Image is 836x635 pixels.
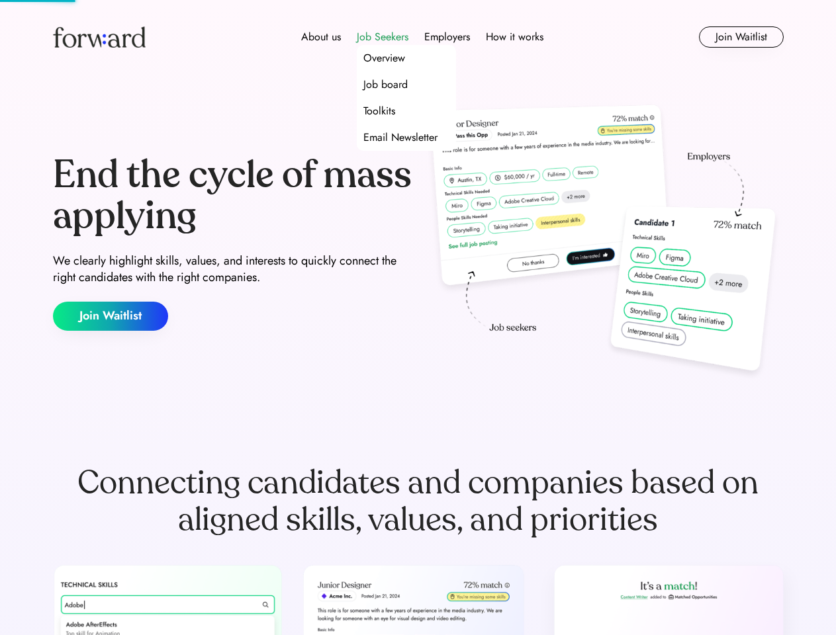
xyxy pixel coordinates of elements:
[486,29,543,45] div: How it works
[363,130,438,146] div: Email Newsletter
[363,103,395,119] div: Toolkits
[424,29,470,45] div: Employers
[699,26,784,48] button: Join Waitlist
[53,26,146,48] img: Forward logo
[363,77,408,93] div: Job board
[424,101,784,385] img: hero-image.png
[363,50,405,66] div: Overview
[53,253,413,286] div: We clearly highlight skills, values, and interests to quickly connect the right candidates with t...
[357,29,408,45] div: Job Seekers
[301,29,341,45] div: About us
[53,155,413,236] div: End the cycle of mass applying
[53,464,784,538] div: Connecting candidates and companies based on aligned skills, values, and priorities
[53,302,168,331] button: Join Waitlist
